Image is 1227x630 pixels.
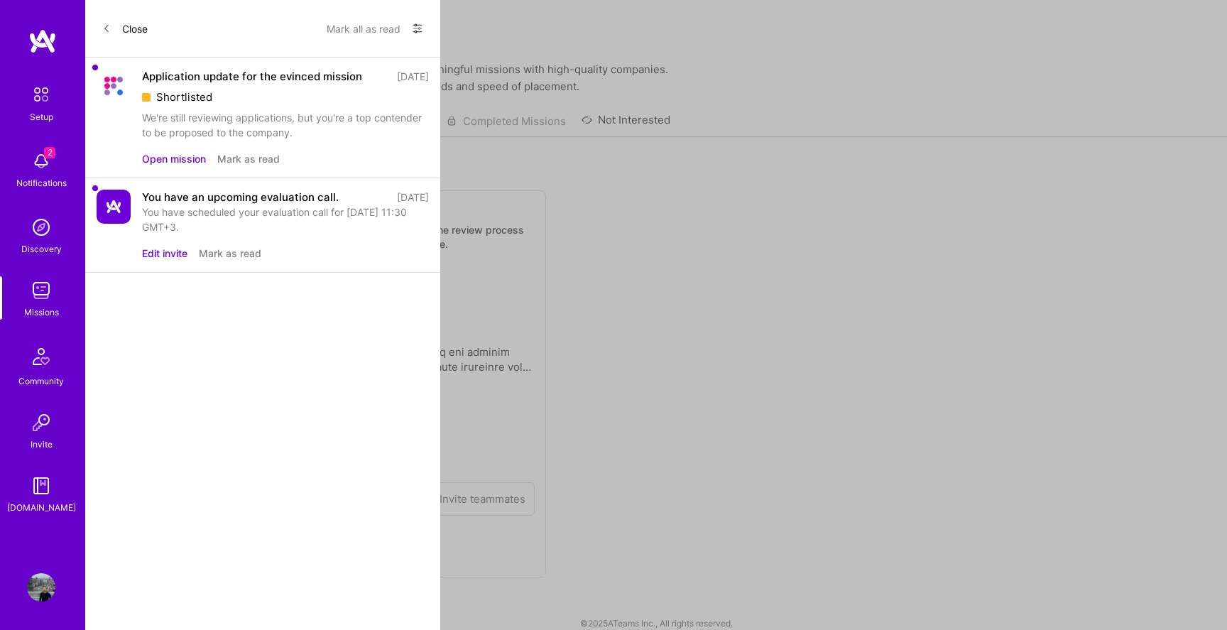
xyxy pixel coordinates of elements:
[27,573,55,602] img: User Avatar
[327,17,400,40] button: Mark all as read
[7,500,76,515] div: [DOMAIN_NAME]
[217,151,280,166] button: Mark as read
[142,151,206,166] button: Open mission
[97,69,131,103] img: Company Logo
[397,69,429,84] div: [DATE]
[27,276,55,305] img: teamwork
[142,246,187,261] button: Edit invite
[199,246,261,261] button: Mark as read
[24,340,58,374] img: Community
[23,573,59,602] a: User Avatar
[27,408,55,437] img: Invite
[28,28,57,54] img: logo
[397,190,429,205] div: [DATE]
[142,110,429,140] div: We're still reviewing applications, but you're a top contender to be proposed to the company.
[21,241,62,256] div: Discovery
[27,472,55,500] img: guide book
[142,69,362,84] div: Application update for the evinced mission
[142,205,429,234] div: You have scheduled your evaluation call for [DATE] 11:30 GMT+3.
[97,190,131,224] img: Company Logo
[24,305,59,320] div: Missions
[26,80,56,109] img: setup
[27,213,55,241] img: discovery
[31,437,53,452] div: Invite
[142,190,339,205] div: You have an upcoming evaluation call.
[142,89,429,104] div: Shortlisted
[18,374,64,389] div: Community
[30,109,53,124] div: Setup
[102,17,148,40] button: Close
